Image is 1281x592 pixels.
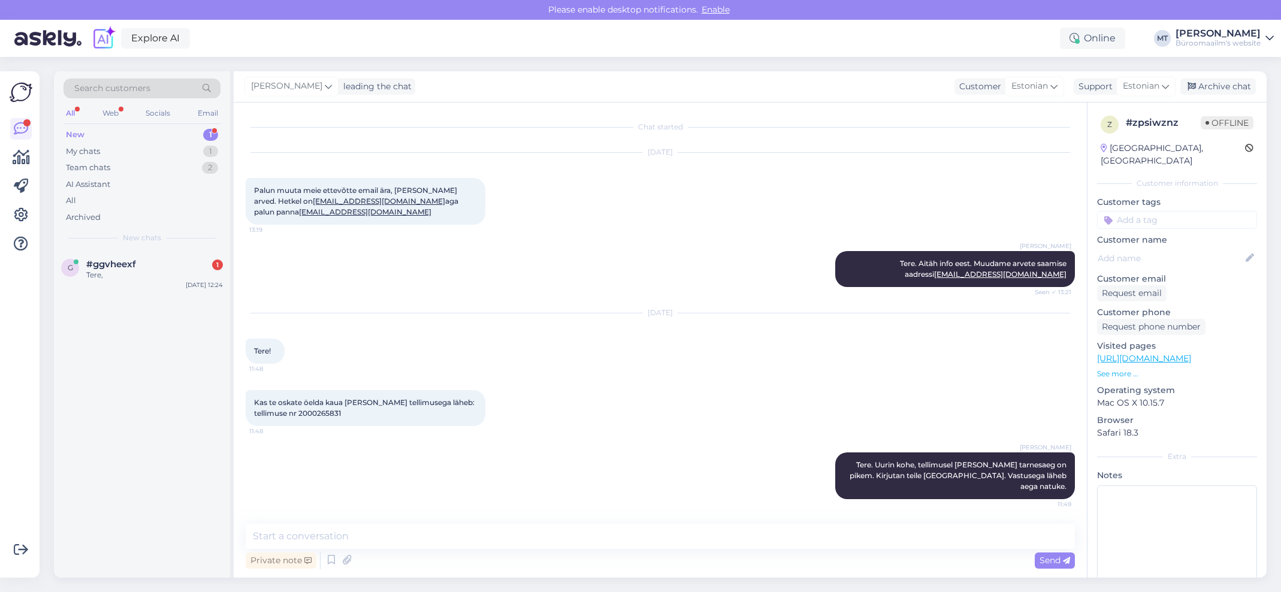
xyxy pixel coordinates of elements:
[143,105,173,121] div: Socials
[251,80,322,93] span: [PERSON_NAME]
[10,81,32,104] img: Askly Logo
[254,398,476,418] span: Kas te oskate öelda kaua [PERSON_NAME] tellimusega läheb: tellimuse nr 2000265831
[123,232,161,243] span: New chats
[246,307,1075,318] div: [DATE]
[1201,116,1253,129] span: Offline
[1026,500,1071,509] span: 11:49
[203,146,218,158] div: 1
[66,212,101,223] div: Archived
[68,263,73,272] span: g
[74,82,150,95] span: Search customers
[1107,120,1112,129] span: z
[1026,288,1071,297] span: Seen ✓ 13:21
[1097,211,1257,229] input: Add a tag
[195,105,220,121] div: Email
[1020,241,1071,250] span: [PERSON_NAME]
[1176,38,1261,48] div: Büroomaailm's website
[246,552,316,569] div: Private note
[1074,80,1113,93] div: Support
[299,207,431,216] a: [EMAIL_ADDRESS][DOMAIN_NAME]
[1123,80,1159,93] span: Estonian
[1097,469,1257,482] p: Notes
[203,129,218,141] div: 1
[1097,451,1257,462] div: Extra
[1060,28,1125,49] div: Online
[1040,555,1070,566] span: Send
[186,280,223,289] div: [DATE] 12:24
[66,195,76,207] div: All
[313,197,445,206] a: [EMAIL_ADDRESS][DOMAIN_NAME]
[1176,29,1261,38] div: [PERSON_NAME]
[249,225,294,234] span: 13:19
[1154,30,1171,47] div: MT
[1097,397,1257,409] p: Mac OS X 10.15.7
[66,129,84,141] div: New
[202,162,218,174] div: 2
[212,259,223,270] div: 1
[1097,427,1257,439] p: Safari 18.3
[249,427,294,436] span: 11:48
[1011,80,1048,93] span: Estonian
[1097,196,1257,209] p: Customer tags
[254,186,460,216] span: Palun muuta meie ettevõtte email ära, [PERSON_NAME] arved. Hetkel on aga palun panna
[1097,306,1257,319] p: Customer phone
[1126,116,1201,130] div: # zpsiwznz
[86,259,136,270] span: #ggvheexf
[698,4,733,15] span: Enable
[86,270,223,280] div: Tere,
[1097,234,1257,246] p: Customer name
[1180,78,1256,95] div: Archive chat
[1176,29,1274,48] a: [PERSON_NAME]Büroomaailm's website
[66,146,100,158] div: My chats
[1101,142,1245,167] div: [GEOGRAPHIC_DATA], [GEOGRAPHIC_DATA]
[1098,252,1243,265] input: Add name
[1097,384,1257,397] p: Operating system
[1097,353,1191,364] a: [URL][DOMAIN_NAME]
[1097,369,1257,379] p: See more ...
[1020,443,1071,452] span: [PERSON_NAME]
[66,162,110,174] div: Team chats
[1097,340,1257,352] p: Visited pages
[954,80,1001,93] div: Customer
[121,28,190,49] a: Explore AI
[254,346,271,355] span: Tere!
[64,105,77,121] div: All
[1097,285,1167,301] div: Request email
[1097,414,1257,427] p: Browser
[249,364,294,373] span: 11:48
[900,259,1068,279] span: Tere. Aitäh info eest. Muudame arvete saamise aadressi
[100,105,121,121] div: Web
[339,80,412,93] div: leading the chat
[850,460,1068,491] span: Tere. Uurin kohe, tellimusel [PERSON_NAME] tarnesaeg on pikem. Kirjutan teile [GEOGRAPHIC_DATA]. ...
[1097,273,1257,285] p: Customer email
[66,179,110,191] div: AI Assistant
[934,270,1067,279] a: [EMAIL_ADDRESS][DOMAIN_NAME]
[1097,319,1206,335] div: Request phone number
[1097,178,1257,189] div: Customer information
[91,26,116,51] img: explore-ai
[246,122,1075,132] div: Chat started
[246,147,1075,158] div: [DATE]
